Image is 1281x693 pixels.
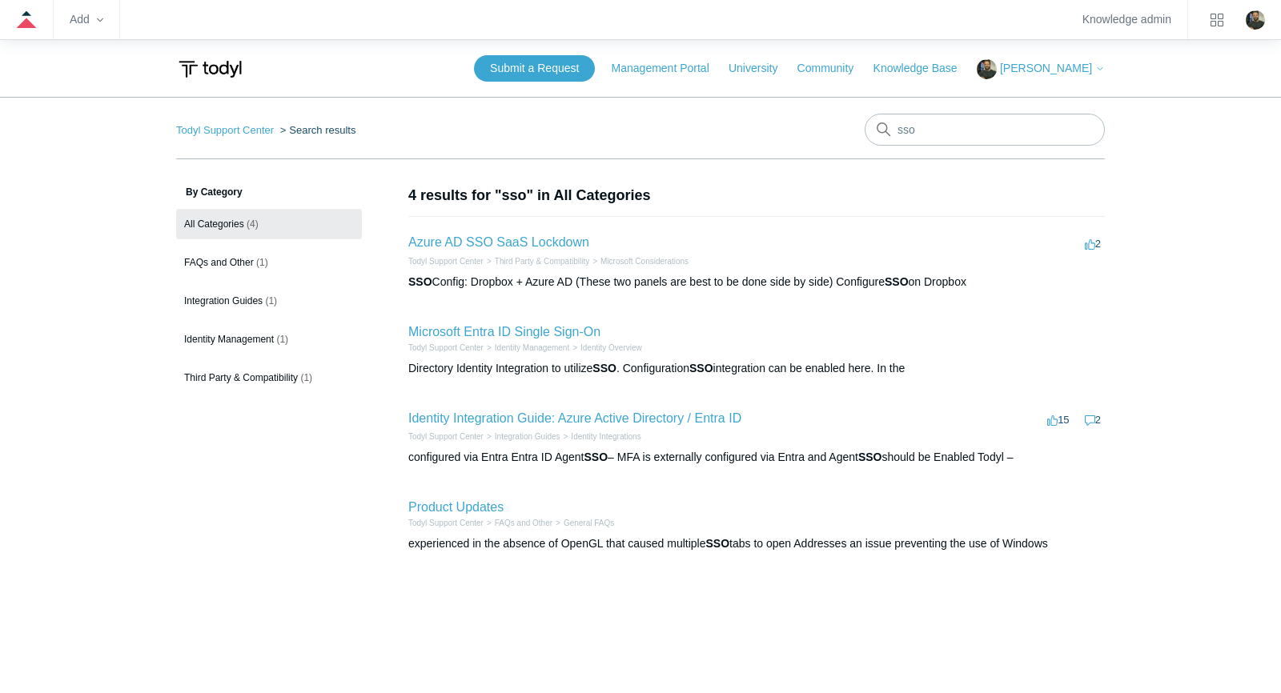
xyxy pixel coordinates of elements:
li: Todyl Support Center [176,124,277,136]
a: Todyl Support Center [176,124,274,136]
a: Knowledge admin [1082,15,1171,24]
a: Identity Overview [580,343,642,352]
span: All Categories [184,218,244,230]
div: Directory Identity Integration to utilize . Configuration integration can be enabled here. In the [408,360,1105,377]
em: SSO [408,275,432,288]
img: user avatar [1246,10,1265,30]
li: General FAQs [552,517,614,529]
zd-hc-trigger: Click your profile icon to open the profile menu [1246,10,1265,30]
span: FAQs and Other [184,257,254,268]
a: Identity Management [495,343,569,352]
h3: By Category [176,185,362,199]
div: Config: Dropbox + Azure AD (These two panels are best to be done side by side) Configure on Dropbox [408,274,1105,290]
em: SSO [689,362,713,375]
a: Identity Integrations [571,432,640,441]
a: Integration Guides [495,432,560,441]
a: FAQs and Other [495,519,552,527]
zd-hc-trigger: Add [70,15,103,24]
a: Microsoft Entra ID Single Sign-On [408,325,600,338]
li: Identity Management [484,342,569,354]
a: Management Portal [612,60,725,77]
li: Integration Guides [484,431,560,443]
a: FAQs and Other (1) [176,247,362,278]
span: Third Party & Compatibility [184,372,298,383]
a: Todyl Support Center [408,519,484,527]
span: Identity Management [184,334,274,345]
div: experienced in the absence of OpenGL that caused multiple tabs to open Addresses an issue prevent... [408,535,1105,552]
a: Third Party & Compatibility [495,257,589,266]
span: 2 [1085,238,1101,250]
span: (1) [265,295,277,306]
em: SSO [592,362,616,375]
a: General FAQs [564,519,614,527]
a: University [729,60,793,77]
em: SSO [858,451,882,463]
a: Submit a Request [474,55,595,82]
li: Todyl Support Center [408,255,484,267]
span: (1) [276,334,288,345]
a: All Categories (4) [176,209,362,239]
span: Integration Guides [184,295,263,306]
a: Identity Management (1) [176,324,362,355]
span: (4) [247,218,259,230]
a: Todyl Support Center [408,343,484,352]
em: SSO [885,275,909,288]
span: (1) [300,372,312,383]
div: configured via Entra Entra ID Agent – MFA is externally configured via Entra and Agent should be ... [408,449,1105,466]
a: Azure AD SSO SaaS Lockdown [408,235,589,249]
input: Search [865,114,1105,146]
h1: 4 results for "sso" in All Categories [408,185,1105,206]
li: Todyl Support Center [408,342,484,354]
img: Todyl Support Center Help Center home page [176,54,244,84]
a: Todyl Support Center [408,432,484,441]
a: Community [797,60,870,77]
a: Todyl Support Center [408,257,484,266]
em: SSO [584,451,608,463]
span: 2 [1085,414,1101,426]
li: Third Party & Compatibility [484,255,589,267]
em: SSO [706,537,730,550]
li: Todyl Support Center [408,517,484,529]
span: [PERSON_NAME] [1000,62,1092,74]
li: FAQs and Other [484,517,552,529]
a: Microsoft Considerations [600,257,689,266]
a: Identity Integration Guide: Azure Active Directory / Entra ID [408,411,741,425]
a: Third Party & Compatibility (1) [176,363,362,393]
li: Identity Overview [569,342,642,354]
li: Microsoft Considerations [589,255,689,267]
a: Knowledge Base [873,60,974,77]
li: Identity Integrations [560,431,641,443]
li: Todyl Support Center [408,431,484,443]
a: Product Updates [408,500,504,514]
span: (1) [256,257,268,268]
button: [PERSON_NAME] [977,59,1105,79]
a: Integration Guides (1) [176,286,362,316]
li: Search results [277,124,356,136]
span: 15 [1047,414,1069,426]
